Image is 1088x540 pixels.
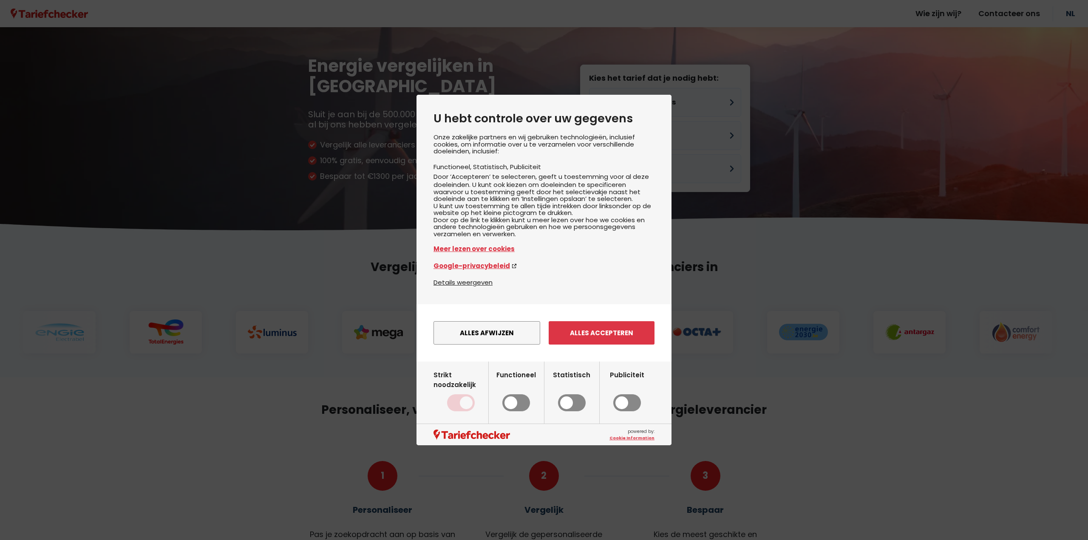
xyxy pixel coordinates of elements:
button: Alles afwijzen [433,321,540,345]
label: Functioneel [496,370,536,412]
a: Google-privacybeleid [433,261,654,271]
button: Alles accepteren [549,321,654,345]
a: Meer lezen over cookies [433,244,654,254]
label: Statistisch [553,370,590,412]
div: menu [416,304,671,362]
a: Cookie Information [609,435,654,441]
li: Publiciteit [510,162,541,171]
span: powered by: [609,428,654,441]
li: Statistisch [473,162,510,171]
button: Details weergeven [433,277,493,287]
label: Publiciteit [610,370,644,412]
label: Strikt noodzakelijk [433,370,488,412]
img: logo [433,430,510,440]
div: Onze zakelijke partners en wij gebruiken technologieën, inclusief cookies, om informatie over u t... [433,134,654,277]
li: Functioneel [433,162,473,171]
h2: U hebt controle over uw gegevens [433,112,654,125]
